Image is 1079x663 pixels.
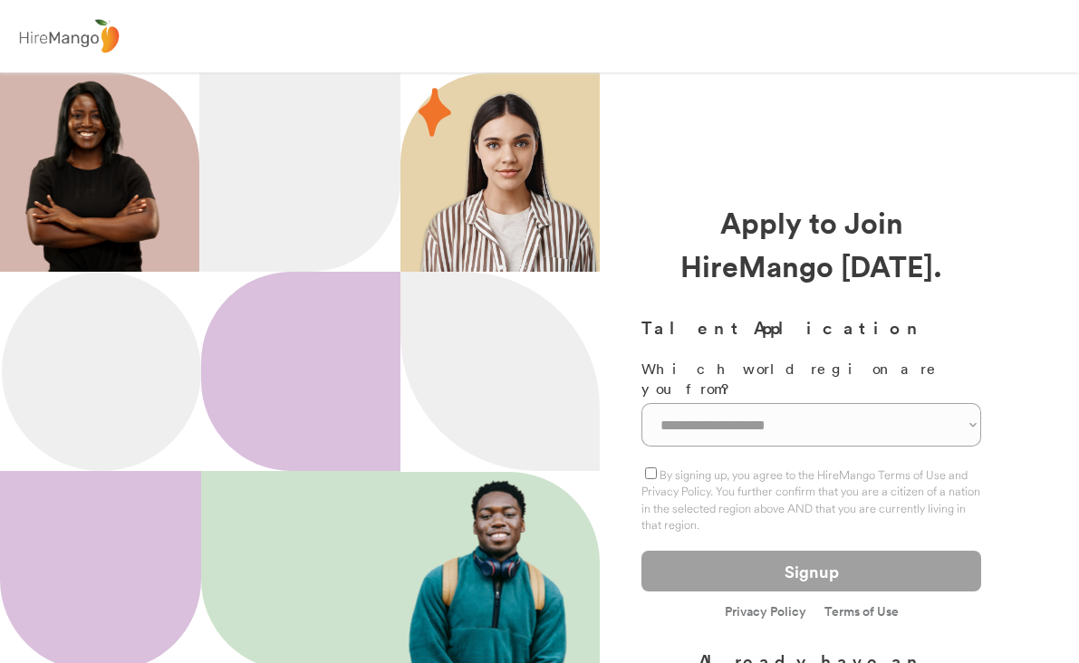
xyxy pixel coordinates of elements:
div: Apply to Join HireMango [DATE]. [641,200,981,287]
img: 29 [419,88,451,137]
a: Terms of Use [824,605,899,618]
img: 200x220.png [4,72,180,272]
div: Which world region are you from? [641,359,981,399]
h3: Talent Application [641,314,981,341]
a: Privacy Policy [725,605,806,620]
img: hispanic%20woman.png [419,91,600,272]
button: Signup [641,551,981,591]
label: By signing up, you agree to the HireMango Terms of Use and Privacy Policy. You further confirm th... [641,467,980,532]
img: logo%20-%20hiremango%20gray.png [14,15,124,58]
img: Ellipse%2012 [2,272,201,471]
